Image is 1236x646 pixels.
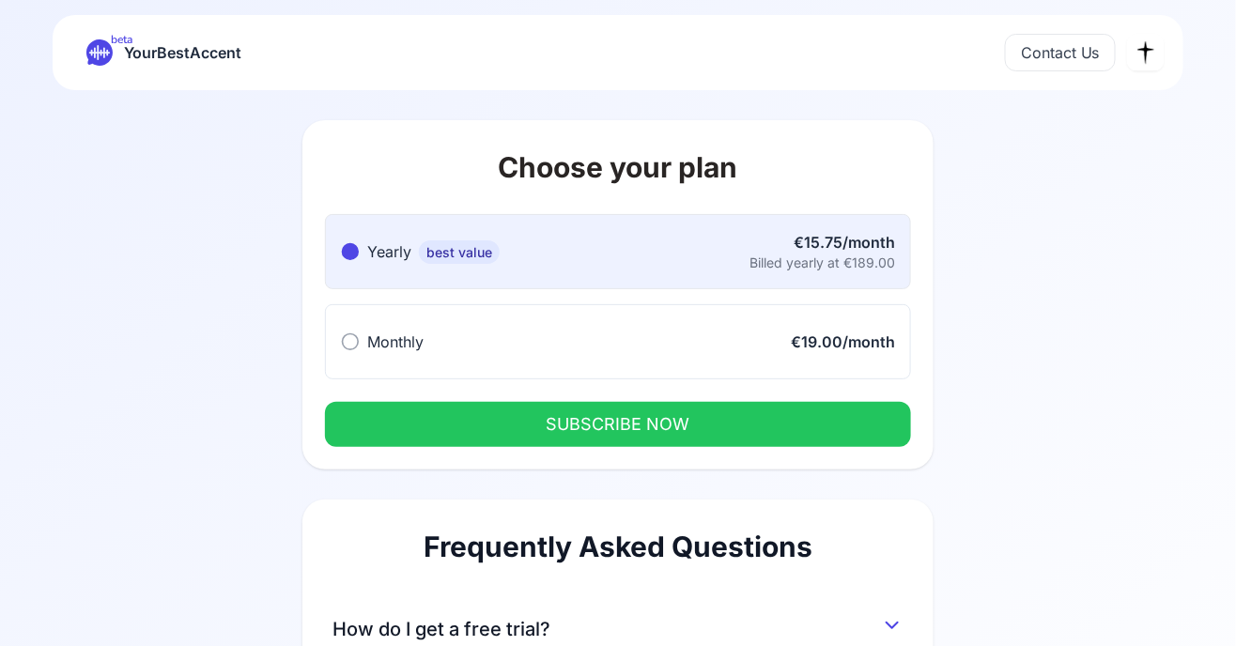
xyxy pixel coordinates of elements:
[71,39,256,66] a: betaYourBestAccent
[1127,34,1165,71] img: KV
[325,304,911,379] button: Monthly€19.00/month
[419,240,500,264] span: best value
[367,242,411,261] span: Yearly
[1005,34,1116,71] button: Contact Us
[111,32,132,47] span: beta
[332,530,904,563] h2: Frequently Asked Questions
[325,402,911,447] button: SUBSCRIBE NOW
[749,254,895,272] div: Billed yearly at €189.00
[791,331,895,353] div: €19.00/month
[749,231,895,254] div: €15.75/month
[367,332,424,351] span: Monthly
[332,608,904,642] button: How do I get a free trial?
[332,616,550,642] span: How do I get a free trial?
[124,39,241,66] span: YourBestAccent
[325,214,911,289] button: Yearlybest value€15.75/monthBilled yearly at €189.00
[325,150,911,184] h1: Choose your plan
